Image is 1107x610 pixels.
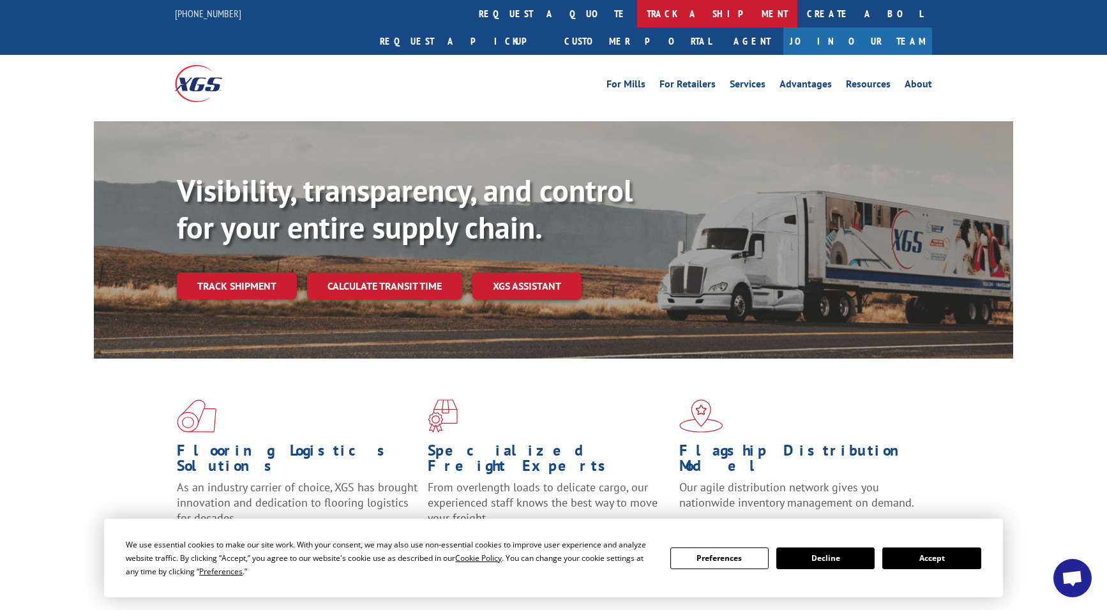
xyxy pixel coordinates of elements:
[721,27,783,55] a: Agent
[730,79,765,93] a: Services
[1053,559,1092,597] div: Open chat
[307,272,462,300] a: Calculate transit time
[606,79,645,93] a: For Mills
[679,399,723,433] img: xgs-icon-flagship-distribution-model-red
[104,519,1003,597] div: Cookie Consent Prompt
[177,480,418,525] span: As an industry carrier of choice, XGS has brought innovation and dedication to flooring logistics...
[679,443,921,480] h1: Flagship Distribution Model
[177,170,633,247] b: Visibility, transparency, and control for your entire supply chain.
[882,547,981,569] button: Accept
[428,443,669,480] h1: Specialized Freight Experts
[846,79,891,93] a: Resources
[905,79,932,93] a: About
[779,79,832,93] a: Advantages
[428,480,669,537] p: From overlength loads to delicate cargo, our experienced staff knows the best way to move your fr...
[126,538,654,578] div: We use essential cookies to make our site work. With your consent, we may also use non-essential ...
[776,547,875,569] button: Decline
[428,399,458,433] img: xgs-icon-focused-on-flooring-red
[175,7,241,20] a: [PHONE_NUMBER]
[659,79,716,93] a: For Retailers
[472,272,582,300] a: XGS ASSISTANT
[679,480,914,510] span: Our agile distribution network gives you nationwide inventory management on demand.
[177,399,216,433] img: xgs-icon-total-supply-chain-intelligence-red
[670,547,769,569] button: Preferences
[370,27,555,55] a: Request a pickup
[455,553,502,563] span: Cookie Policy
[199,566,243,577] span: Preferences
[177,443,418,480] h1: Flooring Logistics Solutions
[555,27,721,55] a: Customer Portal
[783,27,932,55] a: Join Our Team
[177,272,297,299] a: Track shipment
